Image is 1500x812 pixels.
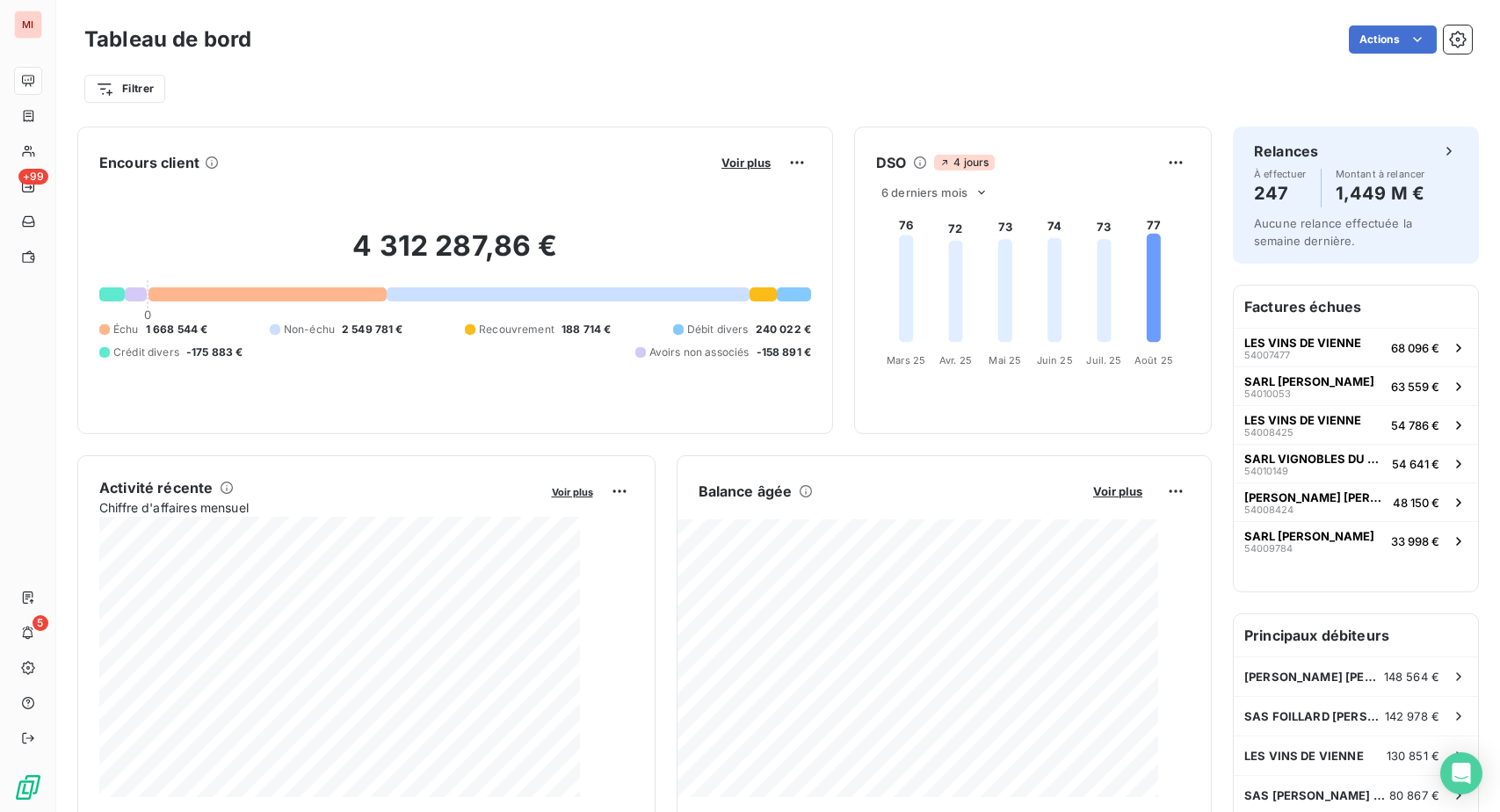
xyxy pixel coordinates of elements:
h6: Factures échues [1234,286,1478,328]
span: 54010149 [1244,466,1288,476]
span: SARL [PERSON_NAME] [1244,529,1374,543]
span: -175 883 € [186,344,243,360]
span: 4 jours [934,155,994,170]
button: LES VINS DE VIENNE5400842554 786 € [1234,405,1478,444]
button: LES VINS DE VIENNE5400747768 096 € [1234,328,1478,366]
span: [PERSON_NAME] [PERSON_NAME] [1244,490,1386,504]
span: 54008425 [1244,427,1293,438]
span: 54008424 [1244,504,1293,515]
span: 1 668 544 € [146,322,208,337]
span: Montant à relancer [1336,169,1425,179]
tspan: Mai 25 [989,354,1021,366]
span: 54010053 [1244,388,1291,399]
span: Non-échu [284,322,335,337]
span: Chiffre d'affaires mensuel [99,498,540,517]
tspan: Août 25 [1134,354,1173,366]
button: [PERSON_NAME] [PERSON_NAME]5400842448 150 € [1234,482,1478,521]
span: Aucune relance effectuée la semaine dernière. [1254,216,1412,248]
button: Voir plus [547,483,598,499]
span: Échu [113,322,139,337]
span: +99 [18,169,48,185]
span: SAS FOILLARD [PERSON_NAME] [1244,709,1385,723]
h6: Activité récente [99,477,213,498]
div: Open Intercom Messenger [1440,752,1482,794]
span: Débit divers [687,322,749,337]
h4: 1,449 M € [1336,179,1425,207]
button: Filtrer [84,75,165,103]
span: 2 549 781 € [342,322,403,337]
h3: Tableau de bord [84,24,251,55]
div: MI [14,11,42,39]
span: -158 891 € [757,344,812,360]
h4: 247 [1254,179,1307,207]
span: 6 derniers mois [881,185,967,199]
span: LES VINS DE VIENNE [1244,336,1361,350]
h6: Encours client [99,152,199,173]
span: Voir plus [1093,484,1142,498]
span: [PERSON_NAME] [PERSON_NAME] [1244,670,1384,684]
span: LES VINS DE VIENNE [1244,413,1361,427]
span: 5 [33,615,48,631]
span: 54007477 [1244,350,1290,360]
span: Recouvrement [479,322,554,337]
button: SARL [PERSON_NAME]5400978433 998 € [1234,521,1478,560]
span: Voir plus [721,156,771,170]
h6: Principaux débiteurs [1234,614,1478,656]
span: Avoirs non associés [649,344,750,360]
button: SARL [PERSON_NAME]5401005363 559 € [1234,366,1478,405]
h2: 4 312 287,86 € [99,228,811,281]
span: 148 564 € [1384,670,1439,684]
span: 240 022 € [756,322,811,337]
span: LES VINS DE VIENNE [1244,749,1364,763]
span: 54 641 € [1392,457,1439,471]
span: 54009784 [1244,543,1293,554]
h6: Relances [1254,141,1318,162]
button: Voir plus [716,155,776,170]
tspan: Juin 25 [1037,354,1073,366]
button: SARL VIGNOBLES DU MONTEILLET5401014954 641 € [1234,444,1478,482]
span: 48 150 € [1393,496,1439,510]
h6: DSO [876,152,906,173]
span: 130 851 € [1387,749,1439,763]
img: Logo LeanPay [14,773,42,801]
span: 68 096 € [1391,341,1439,355]
span: Crédit divers [113,344,179,360]
span: 54 786 € [1391,418,1439,432]
span: 142 978 € [1385,709,1439,723]
tspan: Mars 25 [887,354,925,366]
span: 0 [144,308,151,322]
span: SARL VIGNOBLES DU MONTEILLET [1244,452,1385,466]
span: À effectuer [1254,169,1307,179]
h6: Balance âgée [699,481,793,502]
span: SARL [PERSON_NAME] [1244,374,1374,388]
button: Actions [1349,25,1437,54]
tspan: Juil. 25 [1086,354,1121,366]
span: SAS [PERSON_NAME] VERMOUTH [1244,788,1389,802]
span: Voir plus [552,486,593,498]
span: 33 998 € [1391,534,1439,548]
span: 80 867 € [1389,788,1439,802]
span: 188 714 € [562,322,611,337]
span: 63 559 € [1391,380,1439,394]
tspan: Avr. 25 [939,354,972,366]
button: Voir plus [1088,483,1148,499]
a: +99 [14,172,41,200]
